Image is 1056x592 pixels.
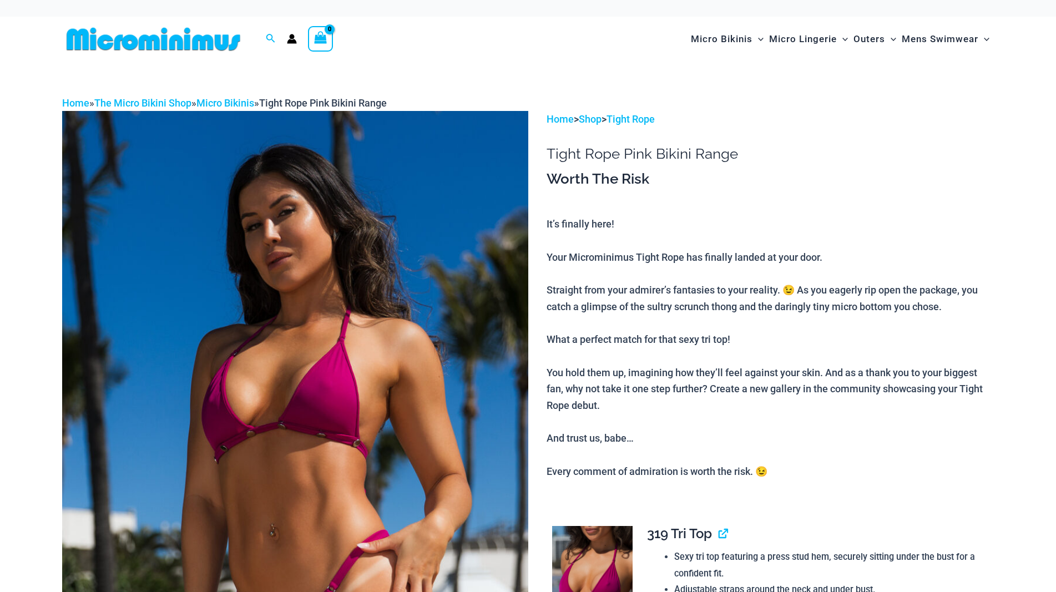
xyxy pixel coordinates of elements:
[837,25,848,53] span: Menu Toggle
[902,25,978,53] span: Mens Swimwear
[607,113,655,125] a: Tight Rope
[62,27,245,52] img: MM SHOP LOGO FLAT
[674,549,985,581] li: Sexy tri top featuring a press stud hem, securely sitting under the bust for a confident fit.
[547,145,994,163] h1: Tight Rope Pink Bikini Range
[308,26,334,52] a: View Shopping Cart, empty
[259,97,387,109] span: Tight Rope Pink Bikini Range
[94,97,191,109] a: The Micro Bikini Shop
[579,113,602,125] a: Shop
[885,25,896,53] span: Menu Toggle
[978,25,989,53] span: Menu Toggle
[766,22,851,56] a: Micro LingerieMenu ToggleMenu Toggle
[686,21,994,58] nav: Site Navigation
[691,25,752,53] span: Micro Bikinis
[752,25,764,53] span: Menu Toggle
[547,113,574,125] a: Home
[266,32,276,46] a: Search icon link
[62,97,387,109] span: » » »
[769,25,837,53] span: Micro Lingerie
[853,25,885,53] span: Outers
[688,22,766,56] a: Micro BikinisMenu ToggleMenu Toggle
[547,216,994,479] p: It’s finally here! Your Microminimus Tight Rope has finally landed at your door. Straight from yo...
[547,170,994,189] h3: Worth The Risk
[287,34,297,44] a: Account icon link
[62,97,89,109] a: Home
[196,97,254,109] a: Micro Bikinis
[851,22,899,56] a: OutersMenu ToggleMenu Toggle
[899,22,992,56] a: Mens SwimwearMenu ToggleMenu Toggle
[547,111,994,128] p: > >
[647,525,712,542] span: 319 Tri Top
